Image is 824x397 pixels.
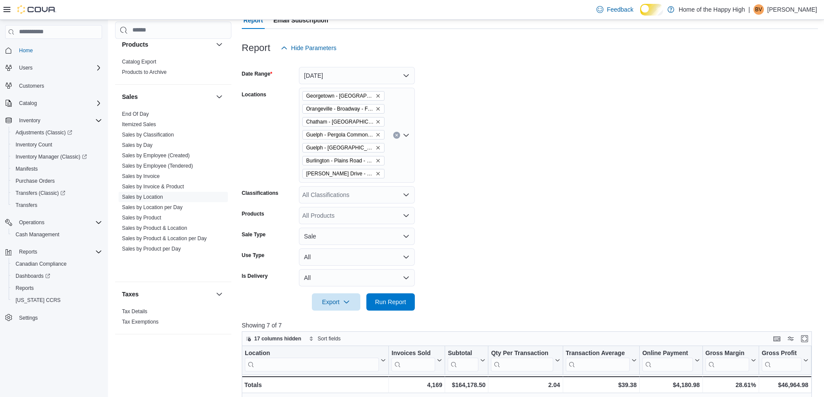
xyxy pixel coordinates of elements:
[566,349,630,358] div: Transaction Average
[19,117,40,124] span: Inventory
[772,333,782,344] button: Keyboard shortcuts
[299,67,415,84] button: [DATE]
[122,235,207,242] span: Sales by Product & Location per Day
[566,380,637,390] div: $39.38
[5,41,102,346] nav: Complex example
[607,5,633,14] span: Feedback
[2,311,106,324] button: Settings
[391,349,435,358] div: Invoices Sold
[12,188,69,198] a: Transfers (Classic)
[403,191,410,198] button: Open list of options
[122,290,212,299] button: Taxes
[306,169,374,178] span: [PERSON_NAME] Drive - Friendly Stranger
[122,214,161,221] span: Sales by Product
[762,349,802,358] div: Gross Profit
[391,349,435,372] div: Invoices Sold
[12,152,90,162] a: Inventory Manager (Classic)
[9,258,106,270] button: Canadian Compliance
[16,312,102,323] span: Settings
[748,4,750,15] p: |
[12,271,54,281] a: Dashboards
[122,152,190,159] span: Sales by Employee (Created)
[122,308,147,314] a: Tax Details
[214,289,224,299] button: Taxes
[242,321,818,330] p: Showing 7 of 7
[2,79,106,92] button: Customers
[2,246,106,258] button: Reports
[16,247,102,257] span: Reports
[122,121,156,127] a: Itemized Sales
[391,349,442,372] button: Invoices Sold
[16,202,37,209] span: Transfers
[799,333,810,344] button: Enter fullscreen
[755,4,762,15] span: BV
[122,194,163,200] span: Sales by Location
[317,335,340,342] span: Sort fields
[19,83,44,89] span: Customers
[12,152,102,162] span: Inventory Manager (Classic)
[705,349,749,372] div: Gross Margin
[122,162,193,169] span: Sales by Employee (Tendered)
[16,115,44,126] button: Inventory
[9,270,106,282] a: Dashboards
[122,58,156,65] span: Catalog Export
[122,245,181,252] span: Sales by Product per Day
[122,111,149,118] span: End Of Day
[305,333,344,344] button: Sort fields
[16,231,59,238] span: Cash Management
[19,248,37,255] span: Reports
[705,380,756,390] div: 28.61%
[242,252,264,259] label: Use Type
[306,118,374,126] span: Chatham - [GEOGRAPHIC_DATA] - Fire & Flower
[122,173,160,179] a: Sales by Invoice
[375,132,381,137] button: Remove Guelph - Pergola Commons - Fire & Flower from selection in this group
[122,225,187,231] a: Sales by Product & Location
[122,142,153,149] span: Sales by Day
[122,121,156,128] span: Itemized Sales
[302,91,385,101] span: Georgetown - Mountainview - Fire & Flower
[393,132,400,139] button: Clear input
[16,247,41,257] button: Reports
[302,130,385,140] span: Guelph - Pergola Commons - Fire & Flower
[17,5,56,14] img: Cova
[16,285,34,292] span: Reports
[12,295,64,305] a: [US_STATE] CCRS
[19,47,33,54] span: Home
[115,109,231,282] div: Sales
[122,183,184,190] span: Sales by Invoice & Product
[306,105,374,113] span: Orangeville - Broadway - Fire & Flower
[12,283,37,293] a: Reports
[242,190,279,197] label: Classifications
[786,333,796,344] button: Display options
[299,269,415,286] button: All
[448,349,478,358] div: Subtotal
[122,92,138,101] h3: Sales
[762,349,808,372] button: Gross Profit
[403,212,410,219] button: Open list of options
[566,349,630,372] div: Transaction Average
[244,380,386,390] div: Totals
[277,39,340,57] button: Hide Parameters
[375,158,381,163] button: Remove Burlington - Plains Road - Friendly Stranger from selection in this group
[16,81,48,91] a: Customers
[299,248,415,266] button: All
[566,349,637,372] button: Transaction Average
[254,335,301,342] span: 17 columns hidden
[19,64,32,71] span: Users
[2,97,106,109] button: Catalog
[9,229,106,241] button: Cash Management
[122,163,193,169] a: Sales by Employee (Tendered)
[366,293,415,311] button: Run Report
[9,163,106,175] button: Manifests
[491,349,553,372] div: Qty Per Transaction
[9,282,106,294] button: Reports
[122,204,183,211] span: Sales by Location per Day
[242,333,305,344] button: 17 columns hidden
[122,194,163,200] a: Sales by Location
[679,4,745,15] p: Home of the Happy High
[12,140,102,150] span: Inventory Count
[244,12,263,29] span: Report
[762,380,808,390] div: $46,964.98
[122,235,207,241] a: Sales by Product & Location per Day
[448,349,485,372] button: Subtotal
